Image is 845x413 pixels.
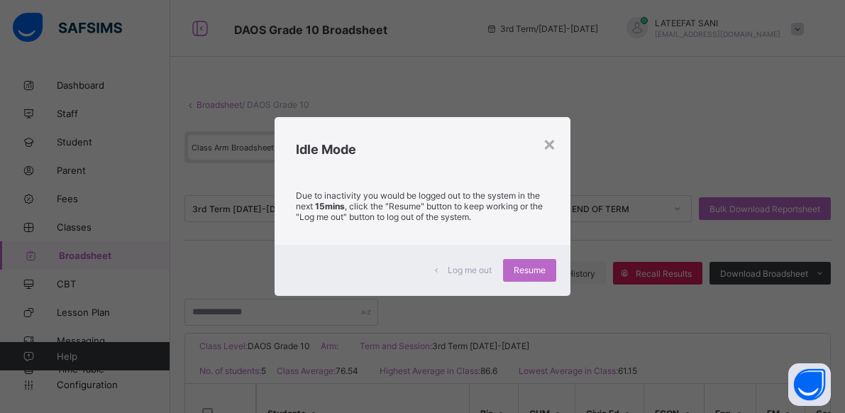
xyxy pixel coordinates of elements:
div: × [543,131,556,155]
h2: Idle Mode [296,142,549,157]
p: Due to inactivity you would be logged out to the system in the next , click the "Resume" button t... [296,190,549,222]
strong: 15mins [315,201,345,211]
span: Log me out [448,265,492,275]
span: Resume [514,265,546,275]
button: Open asap [788,363,831,406]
